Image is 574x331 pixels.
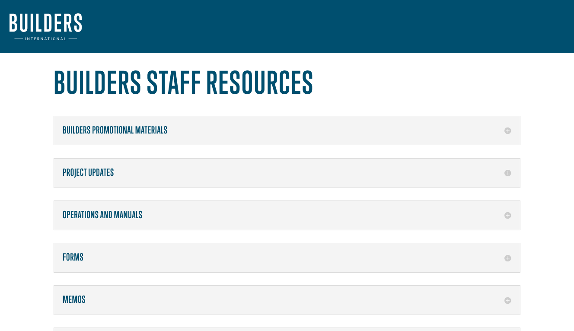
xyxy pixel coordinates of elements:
[63,125,511,136] h5: Builders Promotional Materials
[63,167,511,178] h5: Project Updates
[63,252,511,263] h5: Forms
[63,294,511,306] h5: Memos
[54,64,520,105] h1: Builders Staff Resources
[10,13,82,40] img: Builders International
[63,210,511,221] h5: Operations and Manuals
